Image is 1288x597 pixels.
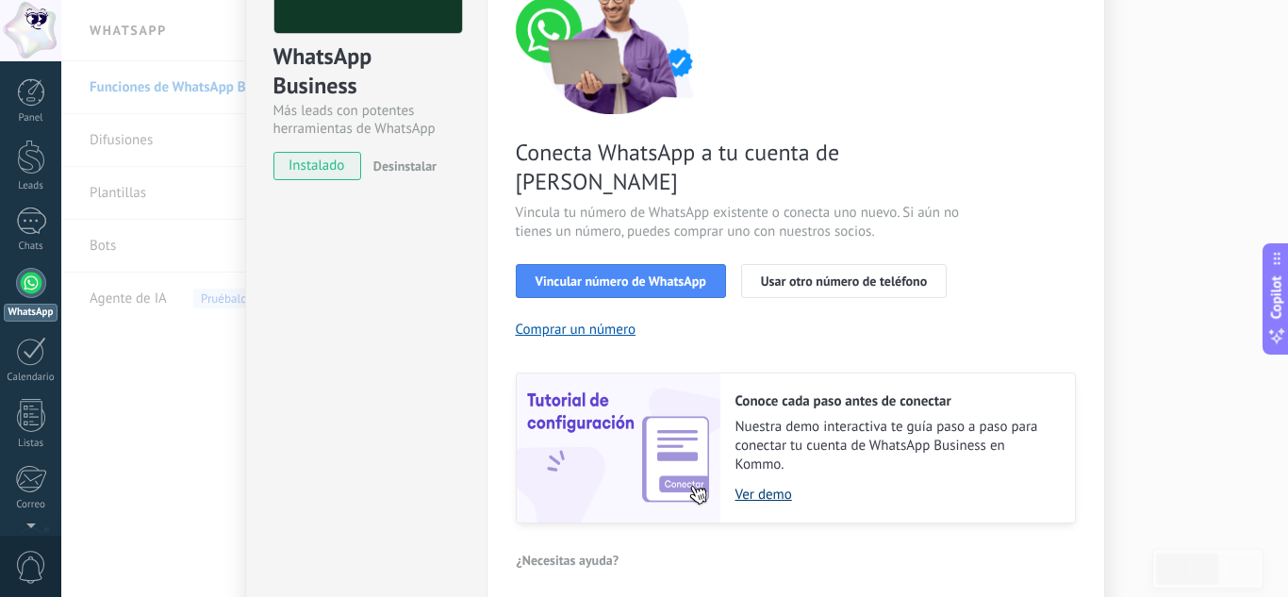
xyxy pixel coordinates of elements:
[49,49,211,64] div: Dominio: [DOMAIN_NAME]
[1267,275,1286,319] span: Copilot
[741,264,947,298] button: Usar otro número de teléfono
[735,486,1056,504] a: Ver demo
[366,152,437,180] button: Desinstalar
[273,41,459,102] div: WhatsApp Business
[201,109,216,124] img: tab_keywords_by_traffic_grey.svg
[4,372,58,384] div: Calendario
[30,49,45,64] img: website_grey.svg
[536,274,706,288] span: Vincular número de WhatsApp
[516,546,620,574] button: ¿Necesitas ayuda?
[274,152,360,180] span: instalado
[516,138,965,196] span: Conecta WhatsApp a tu cuenta de [PERSON_NAME]
[78,109,93,124] img: tab_domain_overview_orange.svg
[516,204,965,241] span: Vincula tu número de WhatsApp existente o conecta uno nuevo. Si aún no tienes un número, puedes c...
[4,112,58,124] div: Panel
[4,499,58,511] div: Correo
[4,240,58,253] div: Chats
[735,392,1056,410] h2: Conoce cada paso antes de conectar
[735,418,1056,474] span: Nuestra demo interactiva te guía paso a paso para conectar tu cuenta de WhatsApp Business en Kommo.
[273,102,459,138] div: Más leads con potentes herramientas de WhatsApp
[4,304,58,322] div: WhatsApp
[222,111,300,124] div: Palabras clave
[516,264,726,298] button: Vincular número de WhatsApp
[373,158,437,174] span: Desinstalar
[516,321,636,339] button: Comprar un número
[761,274,927,288] span: Usar otro número de teléfono
[517,554,619,567] span: ¿Necesitas ayuda?
[4,438,58,450] div: Listas
[30,30,45,45] img: logo_orange.svg
[99,111,144,124] div: Dominio
[4,180,58,192] div: Leads
[53,30,92,45] div: v 4.0.25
